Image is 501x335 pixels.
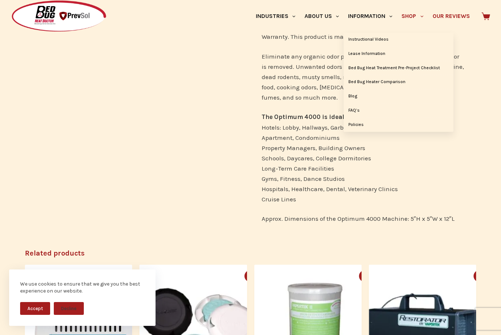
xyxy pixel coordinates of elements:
p: Approx. Dimensions of the Optimum 4000 Machine: 5″H x 5″W x 12″L [262,213,465,224]
h2: Related products [25,248,476,259]
a: Lease Information [344,47,453,61]
a: Instructional Videos [344,33,453,46]
a: Policies [344,118,453,132]
button: Quick view toggle [359,270,371,282]
strong: The Optimum 4000 is ideal for: [262,113,356,120]
button: Open LiveChat chat widget [6,3,28,25]
button: Accept [20,302,50,315]
p: Eliminate any organic odor permanently where the source of the odor is removed. Unwanted odors ma... [262,51,465,103]
a: Bed Bug Heater Comparison [344,75,453,89]
button: Decline [54,302,84,315]
button: Quick view toggle [474,270,485,282]
div: We use cookies to ensure that we give you the best experience on our website. [20,280,145,295]
a: Bed Bug Heat Treatment Pre-Project Checklist [344,61,453,75]
a: FAQ’s [344,104,453,118]
a: Blog [344,89,453,103]
button: Quick view toggle [244,270,256,282]
p: Hotels: Lobby, Hallways, Garbage Areas, Pool/Spa Apartment, Condominiums Property Managers, Build... [262,112,465,204]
